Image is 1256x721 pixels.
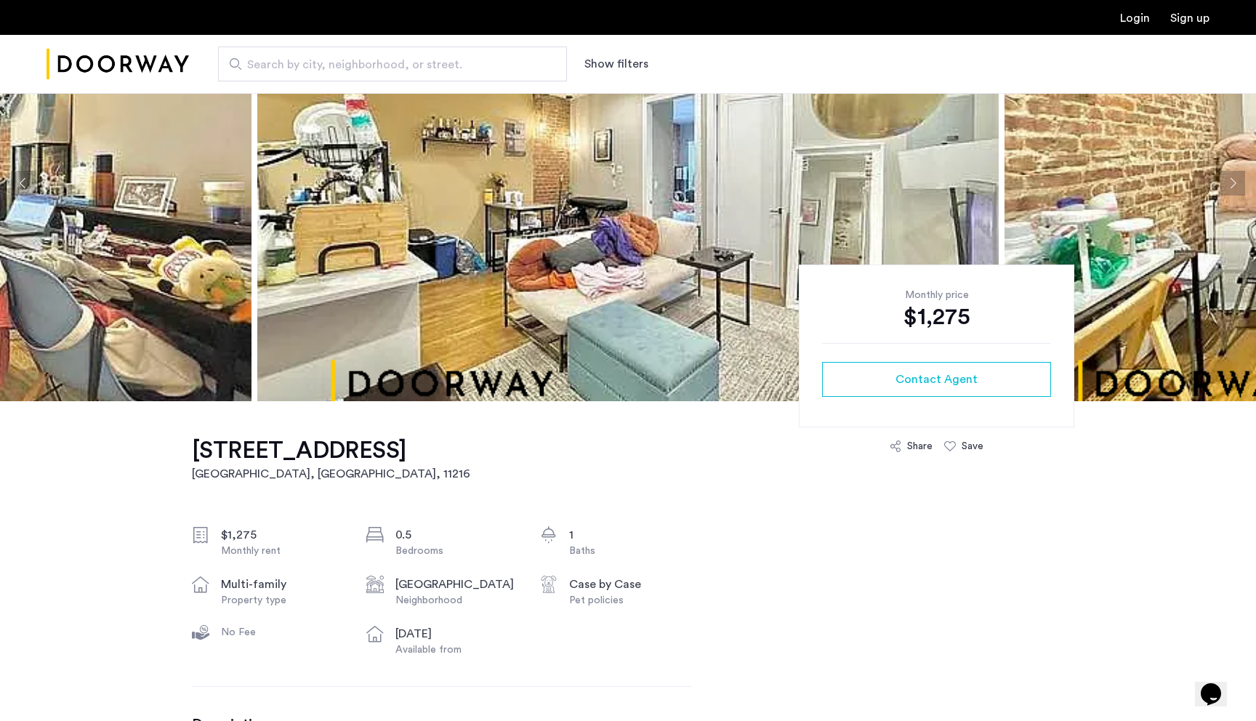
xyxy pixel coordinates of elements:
a: Cazamio Logo [47,37,189,92]
div: [DATE] [395,625,518,643]
div: multi-family [221,576,343,593]
div: $1,275 [221,526,343,544]
div: Case by Case [569,576,691,593]
a: Registration [1170,12,1209,24]
div: $1,275 [822,302,1051,331]
img: logo [47,37,189,92]
div: Property type [221,593,343,608]
a: Login [1120,12,1150,24]
div: [GEOGRAPHIC_DATA] [395,576,518,593]
span: Search by city, neighborhood, or street. [247,56,526,73]
div: No Fee [221,625,343,640]
h2: [GEOGRAPHIC_DATA], [GEOGRAPHIC_DATA] , 11216 [192,465,470,483]
iframe: chat widget [1195,663,1241,706]
button: Previous apartment [11,171,36,196]
a: [STREET_ADDRESS][GEOGRAPHIC_DATA], [GEOGRAPHIC_DATA], 11216 [192,436,470,483]
input: Apartment Search [218,47,567,81]
h1: [STREET_ADDRESS] [192,436,470,465]
div: Monthly rent [221,544,343,558]
div: Monthly price [822,288,1051,302]
div: Pet policies [569,593,691,608]
div: 0.5 [395,526,518,544]
div: Baths [569,544,691,558]
button: button [822,362,1051,397]
div: Bedrooms [395,544,518,558]
div: 1 [569,526,691,544]
div: Share [907,439,933,454]
div: Save [962,439,983,454]
button: Show or hide filters [584,55,648,73]
div: Neighborhood [395,593,518,608]
div: Available from [395,643,518,657]
button: Next apartment [1220,171,1245,196]
span: Contact Agent [895,371,978,388]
